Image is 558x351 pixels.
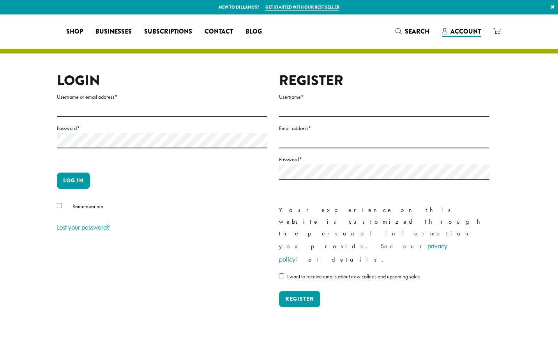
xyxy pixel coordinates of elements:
span: I want to receive emails about new coffees and upcoming sales. [287,273,421,280]
h2: Login [57,72,267,89]
label: Password [57,123,267,133]
span: Search [405,27,429,36]
input: I want to receive emails about new coffees and upcoming sales. [279,273,284,278]
button: Log in [57,173,90,189]
span: Subscriptions [144,27,192,37]
label: Username [279,92,489,102]
button: Register [279,291,320,307]
span: Account [450,27,481,36]
span: Contact [205,27,233,37]
label: Email address [279,123,489,133]
label: Username or email address [57,92,267,102]
span: Blog [245,27,262,37]
a: Lost your password? [57,223,110,232]
span: Shop [66,27,83,37]
label: Password [279,155,489,164]
span: Remember me [72,203,103,210]
a: privacy policy [279,241,447,264]
span: Businesses [95,27,132,37]
a: Search [389,25,436,38]
a: Get started with our best seller [265,4,339,11]
a: Shop [60,25,89,38]
p: Your experience on this website is customized through the personal information you provide. See o... [279,204,489,266]
h2: Register [279,72,489,89]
